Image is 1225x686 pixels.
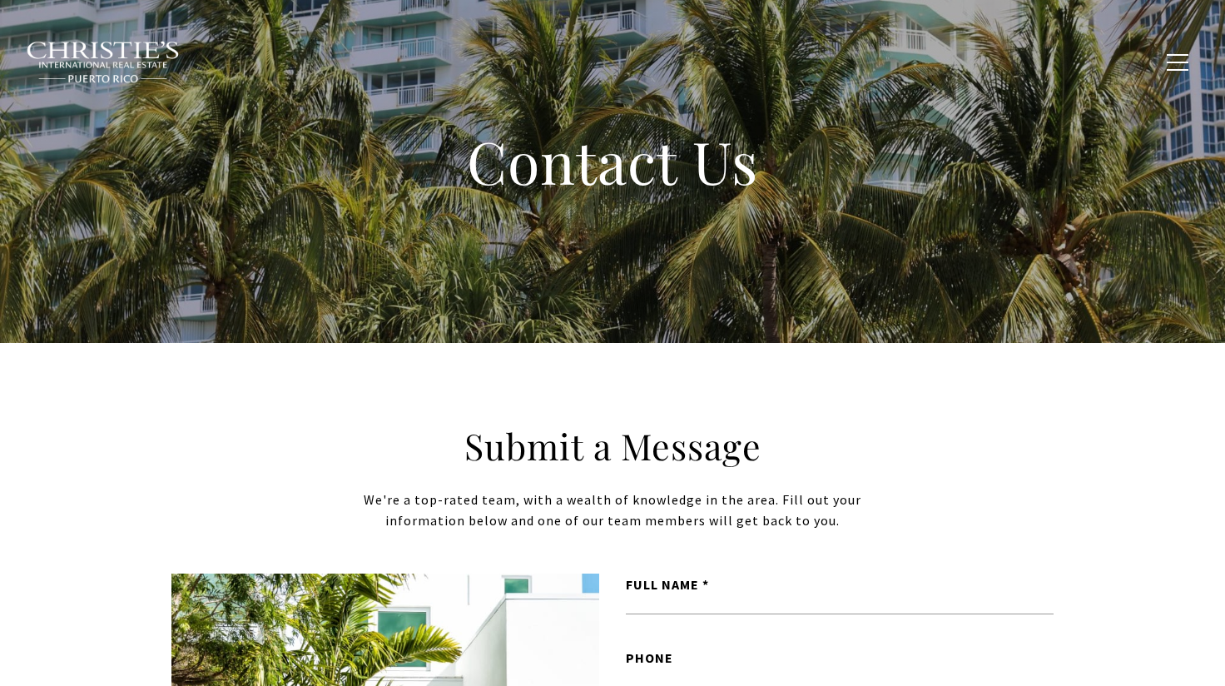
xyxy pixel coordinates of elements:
[363,423,862,470] h2: Submit a Message
[626,647,1054,669] label: Phone
[363,490,862,532] div: We're a top-rated team, with a wealth of knowledge in the area. Fill out your information below a...
[26,41,181,84] img: Christie's International Real Estate black text logo
[280,125,945,198] h1: Contact Us
[626,574,1054,595] label: Full Name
